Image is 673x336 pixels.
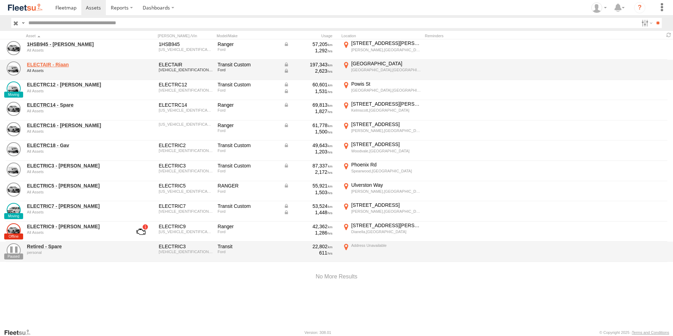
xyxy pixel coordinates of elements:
a: View Asset Details [7,223,21,237]
div: undefined [27,89,123,93]
a: View Asset with Fault/s [128,223,154,240]
div: Ford [218,209,279,213]
div: Data from Vehicle CANbus [284,88,333,94]
a: ELECTRC18 - Gav [27,142,123,149]
div: [STREET_ADDRESS] [351,141,421,147]
div: Ford [218,250,279,254]
div: [PERSON_NAME],[GEOGRAPHIC_DATA] [351,47,421,52]
div: Transit Custom [218,61,279,68]
div: WF0YXXTTGYKU87957 [159,209,213,213]
span: Refresh [665,32,673,38]
a: 1HSB945 - [PERSON_NAME] [27,41,123,47]
div: 1,500 [284,129,333,135]
div: MNAUMAF50FW475764 [159,230,213,234]
div: 611 [284,250,333,256]
div: Powis St [351,81,421,87]
div: Version: 308.01 [305,330,331,335]
div: Data from Vehicle CANbus [284,102,333,108]
div: Transit Custom [218,142,279,149]
div: [PERSON_NAME],[GEOGRAPHIC_DATA] [351,209,421,214]
a: Retired - Spare [27,243,123,250]
div: [PERSON_NAME]./Vin [158,33,214,38]
div: WF0YXXTTGYLS21315 [159,169,213,173]
a: View Asset Details [7,183,21,197]
div: Ranger [218,223,279,230]
a: View Asset Details [7,41,21,55]
div: 1,827 [284,108,333,114]
div: MNACMEF70PW281940 [159,122,213,126]
div: Ford [218,230,279,234]
div: Data from Vehicle CANbus [284,68,333,74]
div: undefined [27,230,123,235]
label: Click to View Current Location [341,101,422,120]
label: Click to View Current Location [341,121,422,140]
a: ELECTRIC3 - [PERSON_NAME] [27,163,123,169]
a: ELECTRIC9 - [PERSON_NAME] [27,223,123,230]
a: ELECTRC12 - [PERSON_NAME] [27,81,123,88]
div: ELECTRIC9 [159,223,213,230]
div: Ford [218,68,279,72]
div: undefined [27,250,123,255]
div: Reminders [425,33,537,38]
div: WF0YXXTTGYLS21315 [159,250,213,254]
div: Wayne Betts [589,2,609,13]
div: undefined [27,109,123,113]
a: ELECTRC14 - Spare [27,102,123,108]
div: undefined [27,48,123,52]
div: Data from Vehicle CANbus [284,203,333,209]
div: 2,172 [284,169,333,175]
div: undefined [27,149,123,153]
div: Data from Vehicle CANbus [284,61,333,68]
div: ELECTRC12 [159,81,213,88]
div: Data from Vehicle CANbus [284,81,333,88]
a: View Asset Details [7,243,21,257]
div: Phoenix Rd [351,162,421,168]
div: Ulverston Way [351,182,421,188]
div: Ford [218,88,279,92]
div: Ranger [218,122,279,129]
a: ELECTAIR - Riaan [27,61,123,68]
label: Click to View Current Location [341,162,422,180]
div: Woodvale,[GEOGRAPHIC_DATA] [351,149,421,153]
div: [STREET_ADDRESS][PERSON_NAME] [351,40,421,46]
div: ELECTRIC5 [159,183,213,189]
a: Terms and Conditions [632,330,669,335]
a: View Asset Details [7,163,21,177]
a: View Asset Details [7,61,21,75]
label: Search Filter Options [639,18,654,28]
div: 1,503 [284,189,333,196]
div: 1,286 [284,230,333,236]
label: Click to View Current Location [341,202,422,221]
a: ELECTRIC7 - [PERSON_NAME] [27,203,123,209]
label: Click to View Current Location [341,222,422,241]
div: Kelmscott,[GEOGRAPHIC_DATA] [351,108,421,113]
div: Ford [218,169,279,173]
a: View Asset Details [7,122,21,136]
div: Data from Vehicle CANbus [284,183,333,189]
div: Click to Sort [26,33,124,38]
div: Ford [218,149,279,153]
div: undefined [27,190,123,194]
div: undefined [27,129,123,133]
label: Click to View Current Location [341,182,422,201]
div: [STREET_ADDRESS] [351,202,421,208]
a: View Asset Details [7,203,21,217]
div: ELECTRIC3 [159,163,213,169]
div: Transit Custom [218,163,279,169]
div: Usage [283,33,339,38]
div: Ranger [218,41,279,47]
div: Ford [218,129,279,133]
a: View Asset Details [7,102,21,116]
div: Data from Vehicle CANbus [284,122,333,129]
label: Click to View Current Location [341,141,422,160]
a: Visit our Website [4,329,36,336]
a: ELECTRIC5 - [PERSON_NAME] [27,183,123,189]
a: ELECTRC16 - [PERSON_NAME] [27,122,123,129]
div: undefined [27,210,123,214]
div: Ford [218,108,279,112]
div: [GEOGRAPHIC_DATA],[GEOGRAPHIC_DATA] [351,88,421,93]
div: MNAUMAF80GW574265 [159,108,213,112]
div: Transit Custom [218,81,279,88]
div: Data from Vehicle CANbus [284,209,333,216]
div: Data from Vehicle CANbus [284,163,333,169]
